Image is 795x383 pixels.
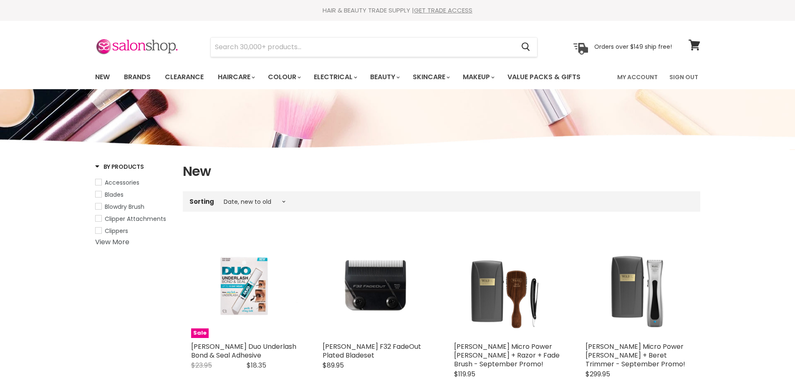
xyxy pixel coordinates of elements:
[95,190,172,199] a: Blades
[211,38,515,57] input: Search
[118,68,157,86] a: Brands
[191,232,298,338] a: Ardell Duo Underlash Bond & Seal Adhesive Ardell Duo Underlash Bond & Seal Adhesive Sale
[95,214,172,223] a: Clipper Attachments
[105,178,139,187] span: Accessories
[191,342,296,360] a: [PERSON_NAME] Duo Underlash Bond & Seal Adhesive
[105,227,128,235] span: Clippers
[454,342,560,369] a: [PERSON_NAME] Micro Power [PERSON_NAME] + Razor + Fade Brush - September Promo!
[515,38,537,57] button: Search
[308,68,362,86] a: Electrical
[323,232,429,338] img: Wahl F32 FadeOut Plated Bladeset
[89,65,600,89] ul: Main menu
[501,68,587,86] a: Value Packs & Gifts
[212,68,260,86] a: Haircare
[95,226,172,235] a: Clippers
[454,232,560,338] img: Wahl Micro Power Shaver + Razor + Fade Brush - September Promo!
[586,232,692,338] img: Wahl Micro Power Shaver + Beret Trimmer - September Promo!
[191,328,209,338] span: Sale
[323,360,344,370] span: $89.95
[753,344,787,375] iframe: Gorgias live chat messenger
[323,342,421,360] a: [PERSON_NAME] F32 FadeOut Plated Bladeset
[586,342,685,369] a: [PERSON_NAME] Micro Power [PERSON_NAME] + Beret Trimmer - September Promo!
[95,237,129,247] a: View More
[95,163,144,171] h3: By Products
[247,360,266,370] span: $18.35
[105,190,124,199] span: Blades
[664,68,703,86] a: Sign Out
[364,68,405,86] a: Beauty
[85,6,711,15] div: HAIR & BEAUTY TRADE SUPPLY |
[191,232,298,338] img: Ardell Duo Underlash Bond & Seal Adhesive
[323,232,429,338] a: Wahl F32 FadeOut Plated Bladeset Wahl F32 FadeOut Plated Bladeset
[95,178,172,187] a: Accessories
[105,215,166,223] span: Clipper Attachments
[406,68,455,86] a: Skincare
[457,68,500,86] a: Makeup
[159,68,210,86] a: Clearance
[105,203,144,211] span: Blowdry Brush
[189,198,214,205] label: Sorting
[95,202,172,211] a: Blowdry Brush
[191,360,212,370] span: $23.95
[210,37,538,57] form: Product
[612,68,663,86] a: My Account
[183,163,700,180] h1: New
[594,43,672,50] p: Orders over $149 ship free!
[454,369,475,379] span: $119.95
[85,65,711,89] nav: Main
[586,369,610,379] span: $299.95
[262,68,306,86] a: Colour
[89,68,116,86] a: New
[414,6,472,15] a: GET TRADE ACCESS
